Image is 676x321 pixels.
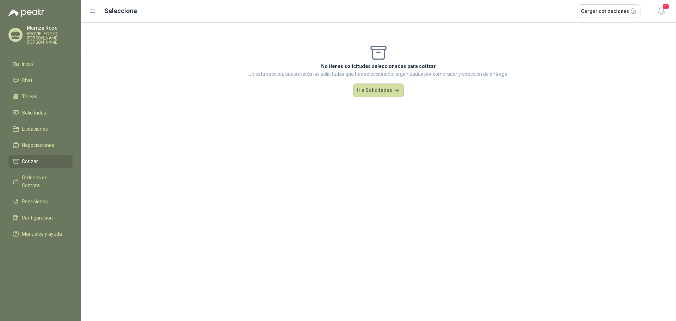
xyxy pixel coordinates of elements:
[8,171,73,192] a: Órdenes de Compra
[8,227,73,241] a: Manuales y ayuda
[22,158,38,165] span: Cotizar
[22,125,48,133] span: Licitaciones
[22,198,48,205] span: Remisiones
[577,4,641,18] button: Cargar cotizaciones
[22,76,32,84] span: Chat
[27,32,73,44] p: PROVIELEC Y/O [PERSON_NAME] [PERSON_NAME]
[249,70,508,78] p: En esta sección, encontrarás las solicitudes que has seleccionado, organizadas por comprador y di...
[8,211,73,224] a: Configuración
[8,74,73,87] a: Chat
[8,57,73,71] a: Inicio
[8,8,44,17] img: Logo peakr
[22,230,62,238] span: Manuales y ayuda
[662,3,670,10] span: 4
[8,90,73,103] a: Tareas
[8,122,73,136] a: Licitaciones
[249,62,508,70] p: No tienes solicitudes seleccionadas para cotizar
[353,84,404,98] button: Ir a Solicitudes
[22,93,37,100] span: Tareas
[22,60,33,68] span: Inicio
[22,141,54,149] span: Negociaciones
[655,5,668,18] button: 4
[104,6,137,16] h2: Selecciona
[27,25,73,30] p: Maritza Rozo
[22,174,66,189] span: Órdenes de Compra
[22,109,46,117] span: Solicitudes
[8,106,73,119] a: Solicitudes
[8,155,73,168] a: Cotizar
[22,214,53,222] span: Configuración
[8,195,73,208] a: Remisiones
[8,138,73,152] a: Negociaciones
